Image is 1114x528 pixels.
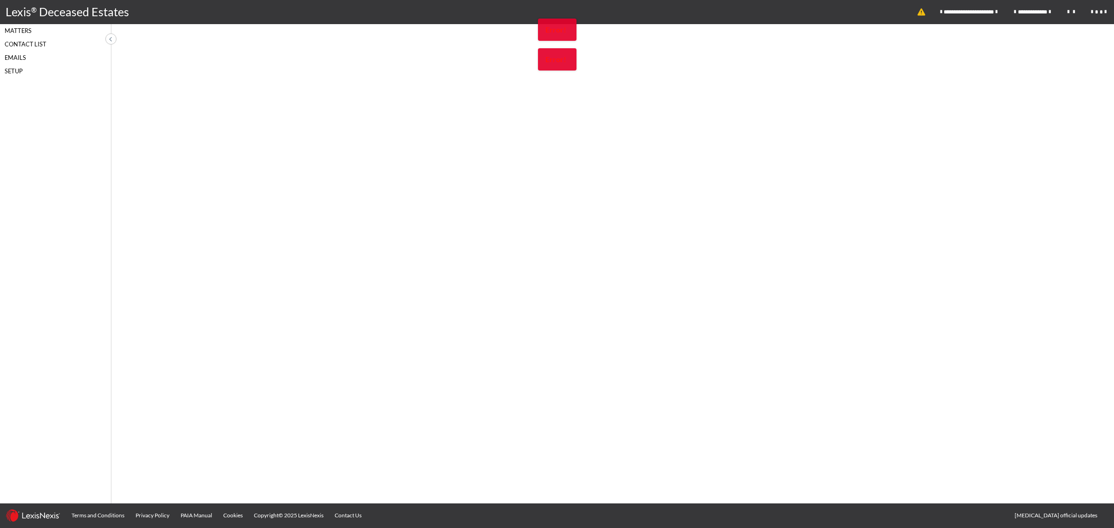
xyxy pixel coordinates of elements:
[6,509,60,522] img: LexisNexis_logo.0024414d.png
[1009,503,1103,528] a: [MEDICAL_DATA] official updates
[329,503,367,528] a: Contact Us
[545,55,566,64] strong: Error!
[130,503,175,528] a: Privacy Policy
[31,5,39,20] p: ®
[175,503,218,528] a: PAIA Manual
[248,503,329,528] a: Copyright© 2025 LexisNexis
[218,503,248,528] a: Cookies
[545,25,566,34] strong: Error!
[66,503,130,528] a: Terms and Conditions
